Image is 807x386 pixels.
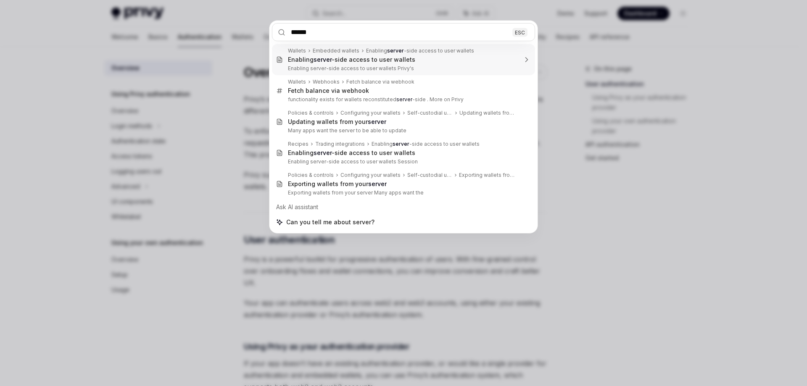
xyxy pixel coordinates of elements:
[396,96,412,102] b: server
[288,149,415,157] div: Enabling -side access to user wallets
[288,189,517,196] p: Exporting wallets from your server Many apps want the
[288,141,309,147] div: Recipes
[288,110,334,116] div: Policies & controls
[366,47,474,54] div: Enabling -side access to user wallets
[288,96,517,103] p: functionality exists for wallets reconstituted -side . More on Privy
[288,56,415,63] div: Enabling -side access to user wallets
[313,79,340,85] div: Webhooks
[315,141,365,147] div: Trading integrations
[407,172,452,179] div: Self-custodial user wallets
[368,118,386,125] b: server
[286,218,374,226] span: Can you tell me about server?
[459,172,517,179] div: Exporting wallets from your server
[407,110,453,116] div: Self-custodial user wallets
[314,149,332,156] b: server
[288,79,306,85] div: Wallets
[313,47,359,54] div: Embedded wallets
[288,65,517,72] p: Enabling server-side access to user wallets Privy's
[512,28,527,37] div: ESC
[288,47,306,54] div: Wallets
[314,56,332,63] b: server
[288,118,386,126] div: Updating wallets from your
[346,79,414,85] div: Fetch balance via webhook
[340,110,401,116] div: Configuring your wallets
[368,180,387,187] b: server
[340,172,401,179] div: Configuring your wallets
[288,172,334,179] div: Policies & controls
[372,141,480,147] div: Enabling -side access to user wallets
[288,158,517,165] p: Enabling server-side access to user wallets Session
[288,87,369,95] div: Fetch balance via webhook
[387,47,404,54] b: server
[288,180,387,188] div: Exporting wallets from your
[272,200,535,215] div: Ask AI assistant
[459,110,517,116] div: Updating wallets from your server
[288,127,517,134] p: Many apps want the server to be able to update
[393,141,409,147] b: server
